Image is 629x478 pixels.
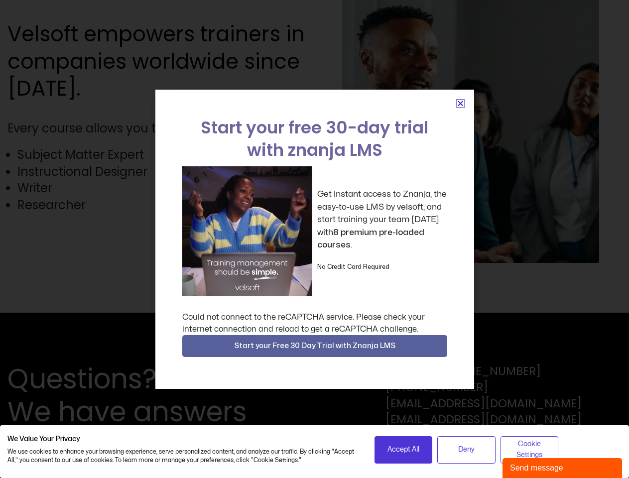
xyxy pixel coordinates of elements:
button: Deny all cookies [437,436,496,464]
h2: We Value Your Privacy [7,435,360,444]
span: Accept All [387,444,419,455]
a: Close [457,100,464,107]
strong: 8 premium pre-loaded courses [317,228,424,249]
button: Accept all cookies [375,436,433,464]
button: Start your Free 30 Day Trial with Znanja LMS [182,335,447,357]
strong: No Credit Card Required [317,264,389,270]
p: Get instant access to Znanja, the easy-to-use LMS by velsoft, and start training your team [DATE]... [317,188,447,251]
span: Cookie Settings [507,439,552,461]
div: Could not connect to the reCAPTCHA service. Please check your internet connection and reload to g... [182,311,447,335]
img: a woman sitting at her laptop dancing [182,166,312,296]
span: Deny [458,444,475,455]
h2: Start your free 30-day trial with znanja LMS [182,117,447,161]
p: We use cookies to enhance your browsing experience, serve personalized content, and analyze our t... [7,448,360,465]
button: Adjust cookie preferences [501,436,559,464]
span: Start your Free 30 Day Trial with Znanja LMS [234,340,395,352]
iframe: chat widget [503,456,624,478]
